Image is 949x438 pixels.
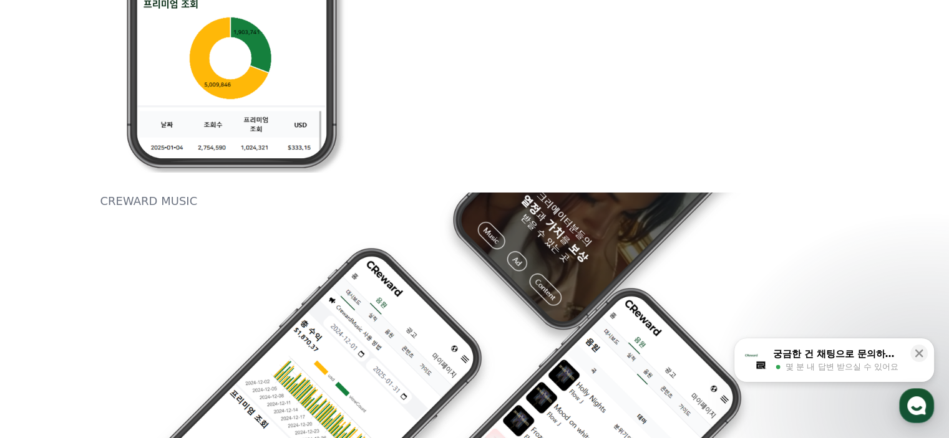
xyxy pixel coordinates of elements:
a: 설정 [161,335,240,366]
a: 홈 [4,335,82,366]
span: 설정 [193,353,208,363]
span: 대화 [114,354,129,364]
a: 대화 [82,335,161,366]
span: 홈 [39,353,47,363]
